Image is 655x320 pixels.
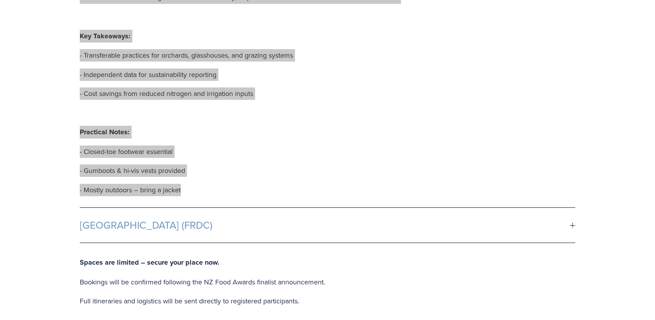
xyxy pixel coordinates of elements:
[80,184,427,196] p: - Mostly outdoors – bring a jacket
[80,87,427,100] p: - Cost savings from reduced nitrogen and irrigation inputs
[80,257,219,267] strong: Spaces are limited – secure your place now.
[80,295,575,307] p: Full itineraries and logistics will be sent directly to registered participants.
[80,127,130,137] strong: Practical Notes:
[80,145,427,158] p: - Closed-toe footwear essential
[80,208,575,243] button: [GEOGRAPHIC_DATA] (FRDC)
[80,219,570,231] span: [GEOGRAPHIC_DATA] (FRDC)
[80,68,427,81] p: - Independent data for sustainability reporting
[80,49,427,62] p: - Transferable practices for orchards, glasshouses, and grazing systems
[80,164,427,177] p: - Gumboots & hi-vis vests provided
[80,276,575,288] p: Bookings will be confirmed following the NZ Food Awards finalist announcement.
[80,31,130,41] strong: Key Takeaways:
